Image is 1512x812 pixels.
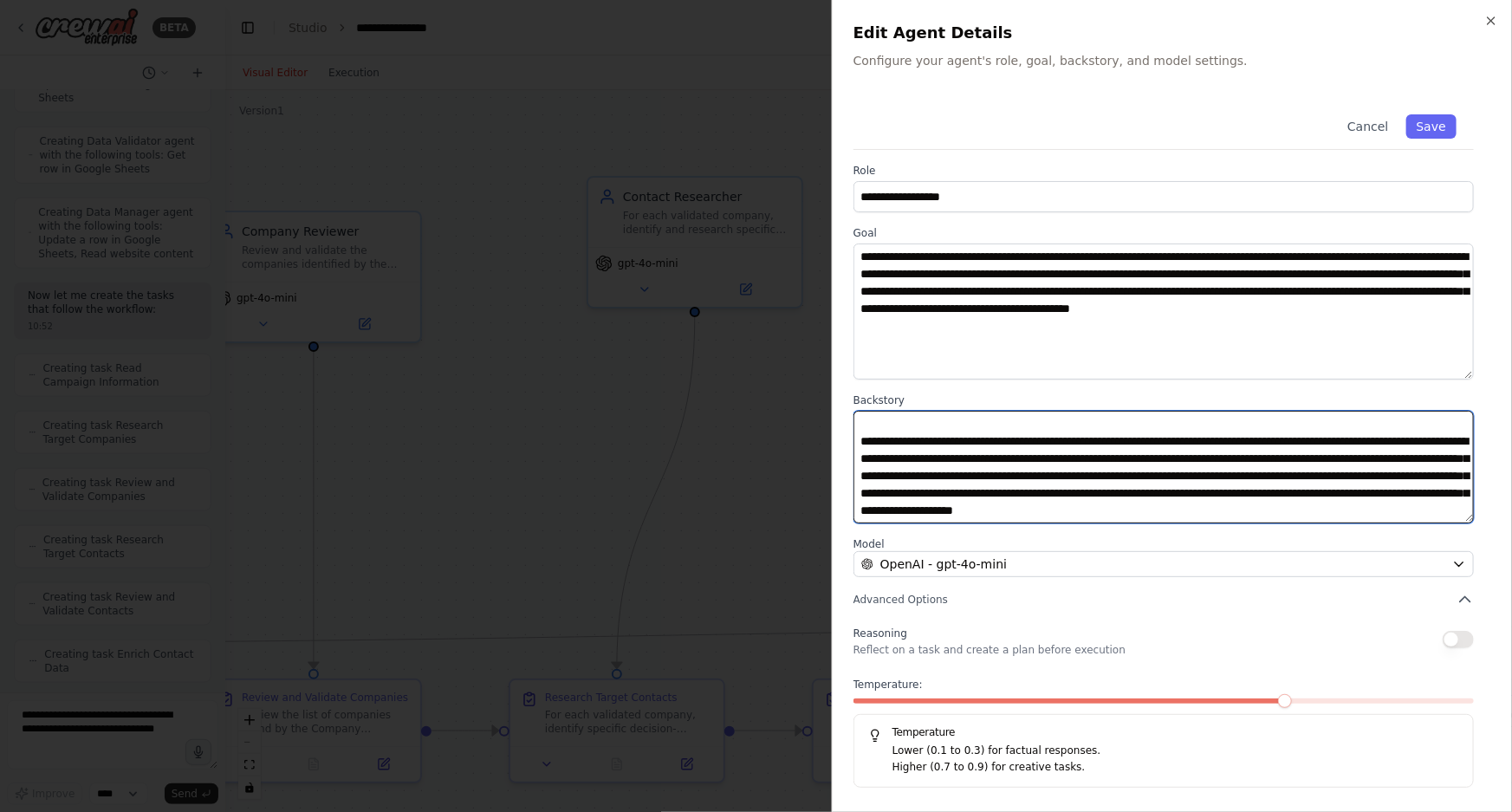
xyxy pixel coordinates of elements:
button: OpenAI - gpt-4o-mini [853,551,1474,577]
button: Cancel [1337,114,1398,139]
label: Model [853,537,1474,551]
button: Advanced Options [853,591,1474,608]
p: Reflect on a task and create a plan before execution [853,643,1126,657]
span: Advanced Options [853,593,948,607]
p: Higher (0.7 to 0.9) for creative tasks. [892,759,1459,776]
span: Temperature: [853,678,923,692]
p: Configure your agent's role, goal, backstory, and model settings. [853,52,1491,69]
label: Role [853,164,1474,178]
label: Backstory [853,393,1474,407]
h2: Edit Agent Details [853,21,1491,45]
span: OpenAI - gpt-4o-mini [880,555,1007,573]
p: Lower (0.1 to 0.3) for factual responses. [892,743,1459,760]
span: Reasoning [853,627,907,640]
label: Goal [853,226,1474,240]
h5: Temperature [868,725,1459,739]
button: Save [1406,114,1457,139]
